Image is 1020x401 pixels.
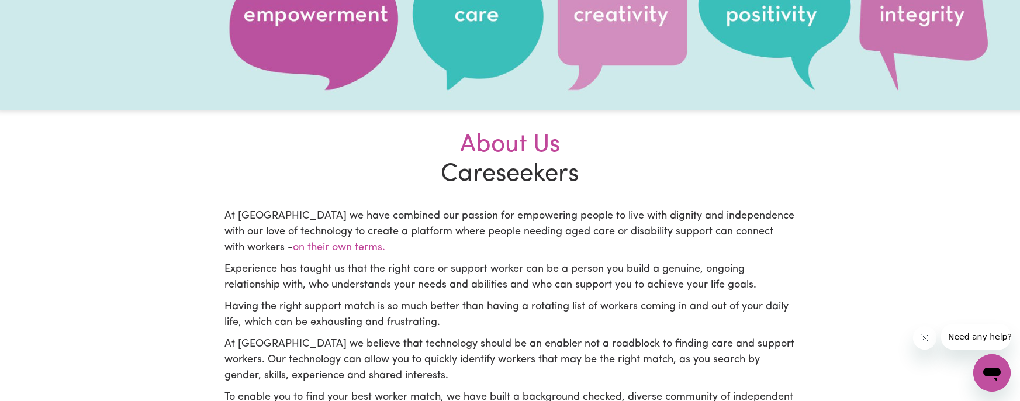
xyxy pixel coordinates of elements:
span: Need any help? [7,8,71,18]
h2: Careseekers [218,131,803,190]
p: At [GEOGRAPHIC_DATA] we have combined our passion for empowering people to live with dignity and ... [225,209,796,256]
iframe: Button to launch messaging window [973,354,1011,392]
p: At [GEOGRAPHIC_DATA] we believe that technology should be an enabler not a roadblock to finding c... [225,337,796,384]
iframe: Message from company [941,324,1011,350]
p: Having the right support match is so much better than having a rotating list of workers coming in... [225,299,796,331]
span: on their own terms. [293,243,386,253]
iframe: Close message [913,326,936,350]
p: Experience has taught us that the right care or support worker can be a person you build a genuin... [225,262,796,293]
div: About Us [225,131,796,160]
